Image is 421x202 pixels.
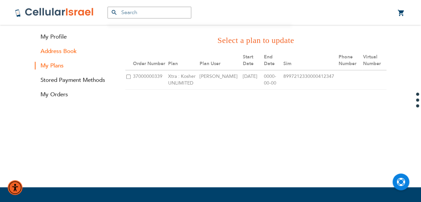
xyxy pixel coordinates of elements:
[199,70,242,90] td: [PERSON_NAME]
[132,51,167,70] th: Order Number
[35,76,115,84] a: Stored Payment Methods
[167,70,198,90] td: Xtra : Kosher UNLIMITED
[263,70,282,90] td: 0000-00-00
[338,51,362,70] th: Phone Number
[125,35,387,46] h3: Select a plan to update
[15,7,94,17] img: Cellular Israel
[263,51,282,70] th: End Date
[8,180,22,195] div: Accessibility Menu
[242,51,263,70] th: Start Date
[282,51,338,70] th: Sim
[35,91,115,98] a: My Orders
[35,62,115,69] strong: My Plans
[132,70,167,90] td: 37000000339
[362,51,387,70] th: Virtual Number
[199,51,242,70] th: Plan User
[35,33,115,41] a: My Profile
[242,70,263,90] td: [DATE]
[167,51,198,70] th: Plan
[282,70,338,90] td: 8997212330000412347
[108,7,191,18] input: Search
[35,47,115,55] a: Address Book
